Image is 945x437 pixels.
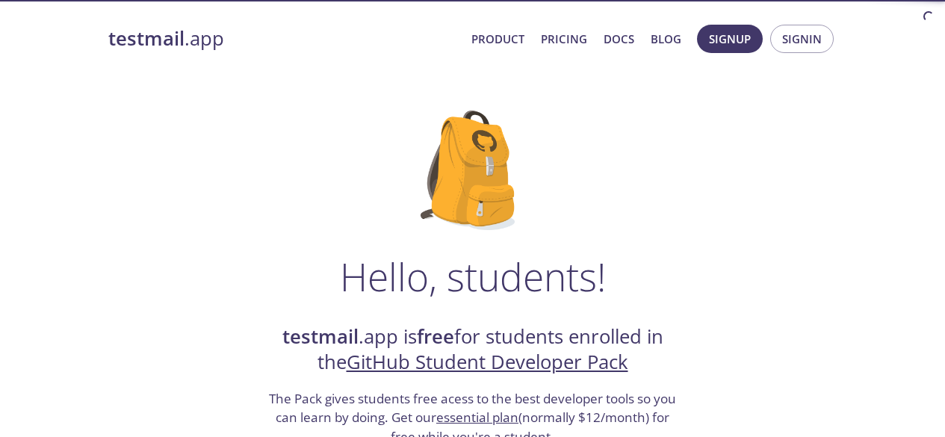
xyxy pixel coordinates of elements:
a: Blog [651,29,681,49]
span: Signup [709,29,751,49]
strong: free [417,323,454,350]
a: GitHub Student Developer Pack [347,349,628,375]
a: Pricing [541,29,587,49]
h1: Hello, students! [340,254,606,299]
strong: testmail [108,25,185,52]
a: Product [471,29,524,49]
a: testmail.app [108,26,459,52]
img: github-student-backpack.png [421,111,524,230]
strong: testmail [282,323,359,350]
h2: .app is for students enrolled in the [267,324,678,376]
button: Signup [697,25,763,53]
button: Signin [770,25,834,53]
a: Docs [604,29,634,49]
a: essential plan [436,409,518,426]
span: Signin [782,29,822,49]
